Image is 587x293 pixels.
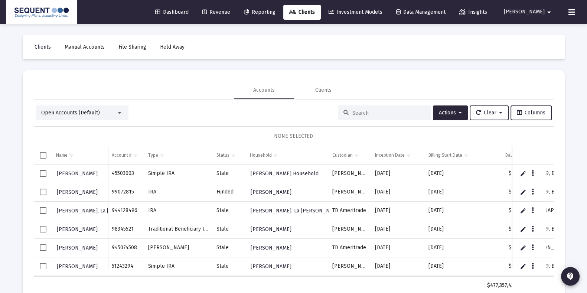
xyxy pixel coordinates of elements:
a: Edit [520,226,526,232]
a: Dashboard [149,5,195,20]
a: [PERSON_NAME] [56,168,98,179]
td: 99072815 [108,183,144,201]
span: File Sharing [118,44,146,50]
td: IRA [144,201,212,220]
a: Edit [520,263,526,270]
span: Show filter options for column 'Billing Start Date' [463,152,469,158]
td: $0.00 [483,183,525,201]
a: [PERSON_NAME] Household [250,168,319,179]
a: [PERSON_NAME] [56,261,98,272]
td: [PERSON_NAME] [144,238,212,257]
td: 45503003 [108,165,144,183]
span: Open Accounts (Default) [41,110,100,116]
td: Simple IRA [144,165,212,183]
td: [DATE] [425,183,483,201]
span: Show filter options for column 'Inception Date' [406,152,411,158]
a: [PERSON_NAME] [250,224,292,235]
a: [PERSON_NAME] [250,187,292,198]
td: $0.00 [483,257,525,276]
span: Show filter options for column 'Household' [273,152,278,158]
div: Billing Start Date [428,152,462,158]
td: Column Household [246,146,329,164]
td: [DATE] [425,257,483,276]
img: Dashboard [12,5,72,20]
a: Held Away [154,40,190,55]
td: [DATE] [371,257,425,276]
td: Traditional Beneficiary Ira [144,220,212,238]
span: Show filter options for column 'Custodian' [354,152,359,158]
td: IRA [144,183,212,201]
button: Clear [470,105,509,120]
span: Show filter options for column 'Account #' [133,152,138,158]
span: Show filter options for column 'Name' [69,152,74,158]
div: Type [148,152,158,158]
td: Column Custodian [329,146,371,164]
td: TD Ameritrade [329,201,371,220]
span: Manual Accounts [65,44,105,50]
span: [PERSON_NAME] [57,189,98,195]
div: Stale [216,170,242,177]
a: Investment Models [323,5,388,20]
td: Simple IRA [144,257,212,276]
td: $0.00 [483,238,525,257]
div: Stale [216,225,242,233]
div: Select row [40,263,46,270]
a: Clients [29,40,57,55]
span: Show filter options for column 'Status' [230,152,236,158]
div: Household [250,152,272,158]
span: [PERSON_NAME] [57,170,98,177]
div: Select row [40,244,46,251]
a: Edit [520,244,526,251]
span: Data Management [396,9,446,15]
span: [PERSON_NAME] [57,226,98,232]
div: Select row [40,189,46,195]
button: Columns [511,105,552,120]
span: [PERSON_NAME] Household [251,170,319,177]
span: Clients [289,9,315,15]
td: 944128496 [108,201,144,220]
div: Select all [40,152,46,159]
input: Search [352,110,425,116]
span: Insights [459,9,487,15]
div: Clients [315,87,332,94]
mat-icon: contact_support [566,272,575,281]
div: Stale [216,207,242,214]
div: Stale [216,244,242,251]
td: [PERSON_NAME] [329,165,371,183]
div: Status [216,152,229,158]
div: NONE SELECTED [40,133,548,140]
td: $0.00 [483,201,525,220]
td: Column Status [212,146,246,164]
td: [PERSON_NAME] [329,183,371,201]
mat-icon: arrow_drop_down [545,5,554,20]
button: Actions [433,105,468,120]
td: [DATE] [371,220,425,238]
a: Edit [520,207,526,214]
div: Accounts [253,87,275,94]
td: Column Billing Start Date [425,146,483,164]
a: [PERSON_NAME] [56,224,98,235]
td: 945074508 [108,238,144,257]
div: Balance [505,152,522,158]
td: [DATE] [425,238,483,257]
td: $0.00 [483,220,525,238]
button: [PERSON_NAME] [495,4,562,19]
div: Name [56,152,68,158]
span: Actions [439,110,462,116]
div: Custodian [332,152,353,158]
a: Reporting [238,5,281,20]
td: Column Name [52,146,108,164]
a: Manual Accounts [59,40,111,55]
span: [PERSON_NAME], La [PERSON_NAME] [251,208,342,214]
span: Investment Models [329,9,382,15]
span: [PERSON_NAME] [251,226,291,232]
td: [PERSON_NAME] [329,257,371,276]
div: Stale [216,263,242,270]
span: [PERSON_NAME] [57,263,98,270]
td: 51243294 [108,257,144,276]
span: Show filter options for column 'Type' [159,152,165,158]
div: Select row [40,207,46,214]
span: [PERSON_NAME], La [PERSON_NAME] [57,208,148,214]
td: [DATE] [425,165,483,183]
a: File Sharing [112,40,152,55]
